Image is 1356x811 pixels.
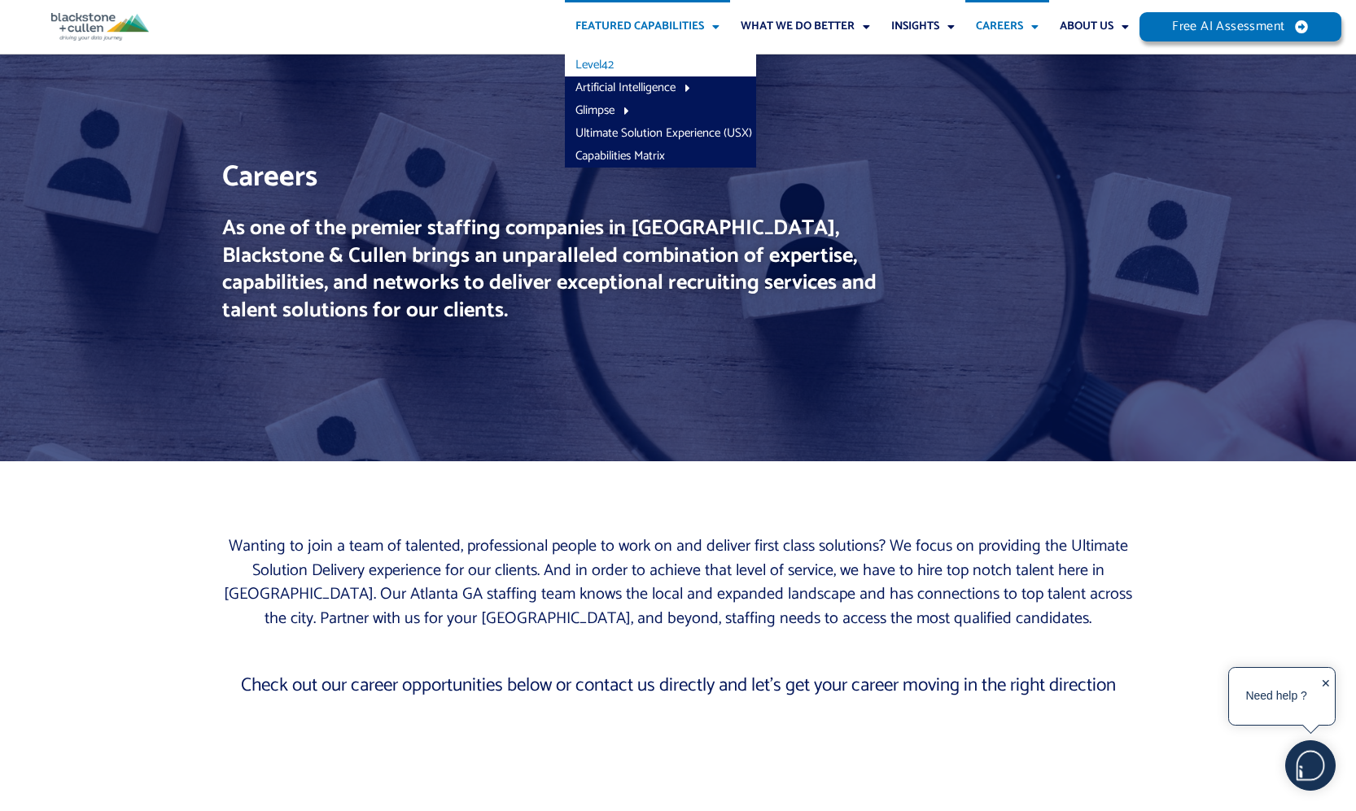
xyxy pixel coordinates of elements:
[1286,741,1335,790] img: users%2F5SSOSaKfQqXq3cFEnIZRYMEs4ra2%2Fmedia%2Fimages%2F-Bulle%20blanche%20sans%20fond%20%2B%20ma...
[222,674,1134,698] p: Check out our career opportunities below or contact us directly and let’s get your career moving ...
[565,99,756,122] a: Glimpse
[1321,672,1331,722] div: ✕
[222,215,886,325] h2: As one of the premier staffing companies in [GEOGRAPHIC_DATA], Blackstone & Cullen brings an unpa...
[565,76,756,99] a: Artificial Intelligence
[1231,670,1321,722] div: Need help ?
[565,54,756,168] ul: Featured Capabilities
[222,534,1134,631] p: Wanting to join a team of talented, professional people to work on and deliver first class soluti...
[565,54,756,76] a: Level42
[565,122,756,145] a: Ultimate Solution Experience (USX)
[1172,20,1284,33] span: Free AI Assessment
[565,145,756,168] a: Capabilities Matrix
[1139,12,1341,41] a: Free AI Assessment
[222,157,886,198] h1: Careers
